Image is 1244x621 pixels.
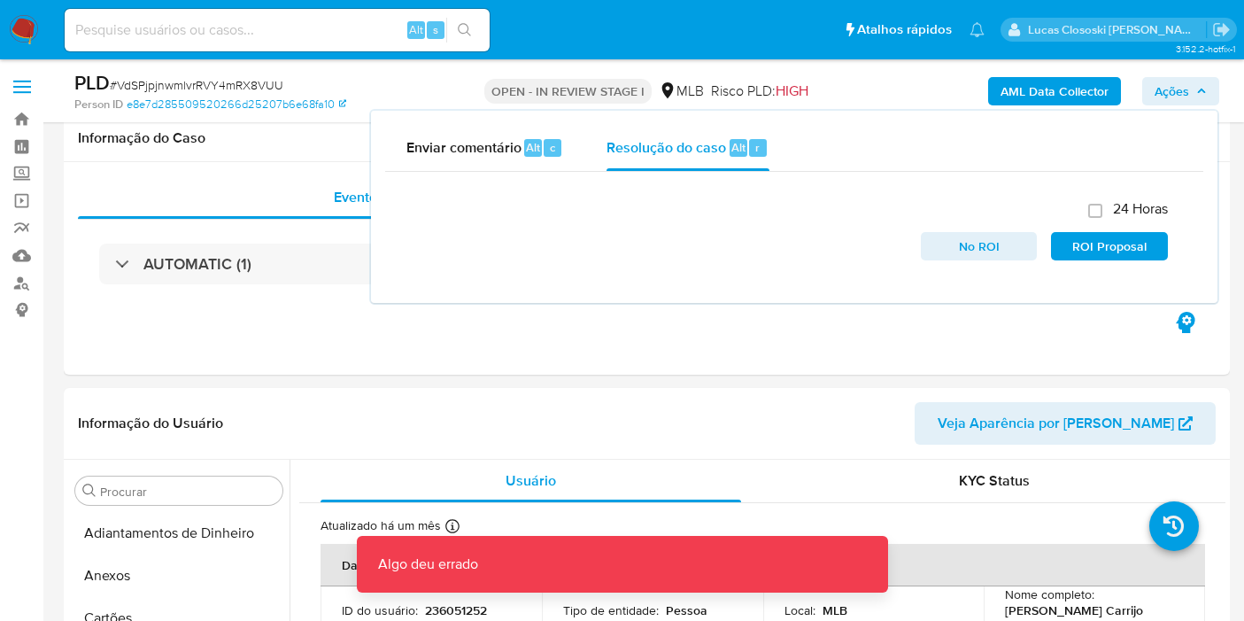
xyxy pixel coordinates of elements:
button: Ações [1142,77,1219,105]
p: MLB [823,602,847,618]
span: Enviar comentário [406,136,522,157]
p: ID do usuário : [342,602,418,618]
span: Resolução do caso [607,136,726,157]
p: 236051252 [425,602,487,618]
span: Alt [731,139,746,156]
p: Pessoa [666,602,707,618]
span: HIGH [776,81,808,101]
a: Notificações [970,22,985,37]
th: Dados pessoais [321,544,1205,586]
button: Veja Aparência por [PERSON_NAME] [915,402,1216,445]
input: 24 Horas [1088,204,1102,218]
p: lucas.clososki@mercadolivre.com [1028,21,1207,38]
span: s [433,21,438,38]
p: Local : [784,602,815,618]
span: # VdSPjpjnwmlvrRVY4mRX8VUU [110,76,283,94]
h1: Informação do Usuário [78,415,223,432]
span: Usuário [506,470,556,491]
button: Adiantamentos de Dinheiro [68,512,290,555]
span: r [755,139,760,156]
span: Veja Aparência por [PERSON_NAME] [938,402,1174,445]
span: 24 Horas [1113,200,1168,218]
input: Procurar [100,484,275,500]
p: Atualizado há um mês [321,517,441,534]
input: Pesquise usuários ou casos... [65,19,490,42]
p: OPEN - IN REVIEW STAGE I [484,79,652,104]
p: Nome completo : [1005,586,1094,602]
p: Tipo de entidade : [563,602,659,618]
span: Atalhos rápidos [857,20,952,39]
span: c [550,139,555,156]
div: AUTOMATIC (1) [99,244,1194,284]
button: Anexos [68,555,290,597]
div: MLB [659,82,704,101]
h1: Informação do Caso [78,129,1216,147]
span: Ações [1155,77,1189,105]
b: Person ID [74,97,123,113]
span: Alt [526,139,540,156]
span: Alt [409,21,423,38]
p: Algo deu errado [357,536,499,593]
span: Risco PLD: [711,82,808,101]
span: KYC Status [959,470,1030,491]
a: e8e7d285509520266d25207b6e68fa10 [127,97,346,113]
span: No ROI [933,234,1025,259]
h3: AUTOMATIC (1) [143,254,251,274]
span: Eventos ( 1 ) [334,187,407,207]
button: AML Data Collector [988,77,1121,105]
a: Sair [1212,20,1231,39]
b: PLD [74,68,110,97]
span: ROI Proposal [1063,234,1155,259]
b: AML Data Collector [1001,77,1109,105]
button: Procurar [82,484,97,498]
button: search-icon [446,18,483,43]
button: No ROI [921,232,1038,260]
button: ROI Proposal [1051,232,1168,260]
